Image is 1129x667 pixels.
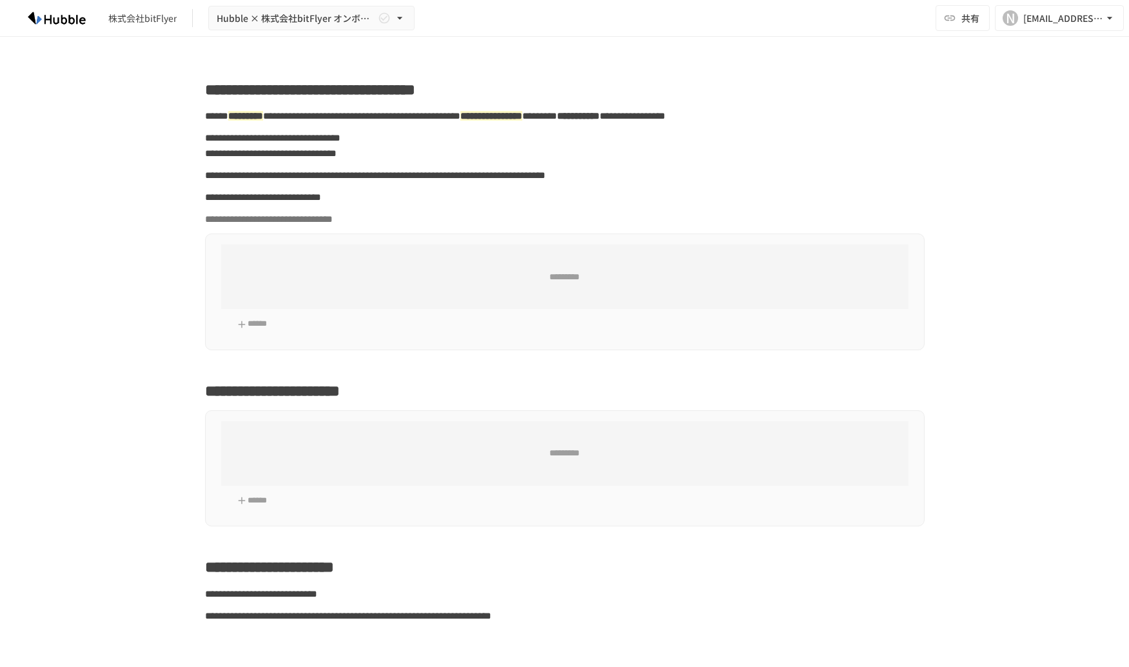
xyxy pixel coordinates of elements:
[961,11,979,25] span: 共有
[995,5,1124,31] button: N[EMAIL_ADDRESS][DOMAIN_NAME]
[936,5,990,31] button: 共有
[217,10,375,26] span: Hubble × 株式会社bitFlyer オンボーディングプロジェクト
[15,8,98,28] img: HzDRNkGCf7KYO4GfwKnzITak6oVsp5RHeZBEM1dQFiQ
[208,6,415,31] button: Hubble × 株式会社bitFlyer オンボーディングプロジェクト
[108,12,177,25] div: 株式会社bitFlyer
[1023,10,1103,26] div: [EMAIL_ADDRESS][DOMAIN_NAME]
[1003,10,1018,26] div: N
